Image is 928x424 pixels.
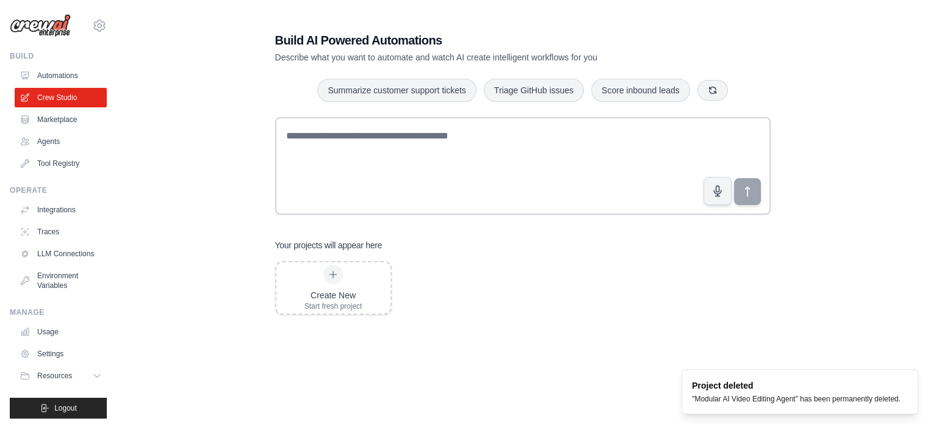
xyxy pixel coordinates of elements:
[591,79,690,102] button: Score inbound leads
[10,185,107,195] div: Operate
[54,403,77,413] span: Logout
[15,244,107,264] a: LLM Connections
[15,88,107,107] a: Crew Studio
[10,14,71,37] img: Logo
[15,200,107,220] a: Integrations
[15,110,107,129] a: Marketplace
[304,301,362,311] div: Start fresh project
[275,51,685,63] p: Describe what you want to automate and watch AI create intelligent workflows for you
[15,322,107,342] a: Usage
[692,394,901,404] div: "Modular AI Video Editing Agent" has been permanently deleted.
[484,79,584,102] button: Triage GitHub issues
[304,289,362,301] div: Create New
[15,132,107,151] a: Agents
[697,80,728,101] button: Get new suggestions
[867,365,928,424] iframe: Chat Widget
[15,366,107,386] button: Resources
[275,239,383,251] h3: Your projects will appear here
[10,398,107,419] button: Logout
[703,177,732,205] button: Click to speak your automation idea
[15,66,107,85] a: Automations
[317,79,476,102] button: Summarize customer support tickets
[10,307,107,317] div: Manage
[15,266,107,295] a: Environment Variables
[37,371,72,381] span: Resources
[15,344,107,364] a: Settings
[275,32,685,49] h1: Build AI Powered Automations
[10,51,107,61] div: Build
[15,154,107,173] a: Tool Registry
[15,222,107,242] a: Traces
[692,379,901,392] div: Project deleted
